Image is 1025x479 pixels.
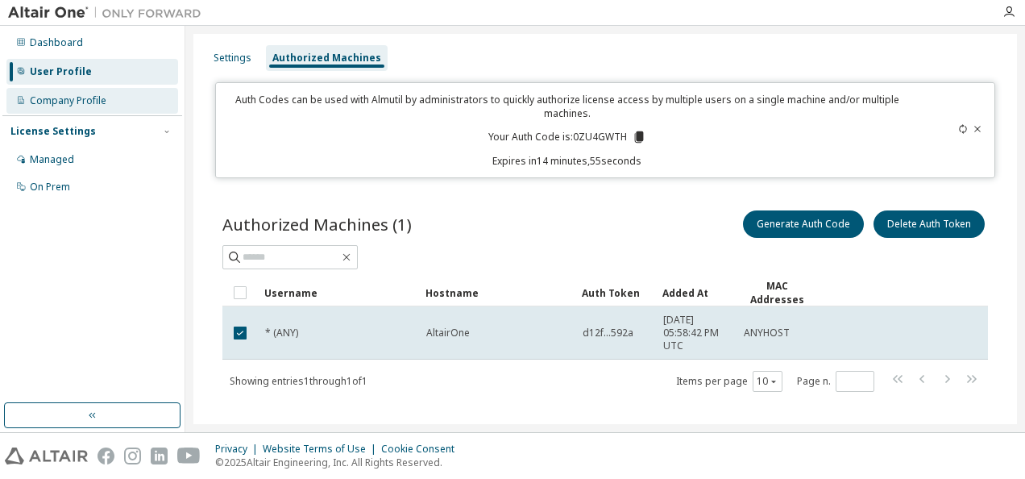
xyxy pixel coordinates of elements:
[124,448,141,464] img: instagram.svg
[30,153,74,166] div: Managed
[757,375,778,388] button: 10
[5,448,88,464] img: altair_logo.svg
[874,210,985,238] button: Delete Auth Token
[582,280,649,306] div: Auth Token
[488,130,646,144] p: Your Auth Code is: 0ZU4GWTH
[98,448,114,464] img: facebook.svg
[10,125,96,138] div: License Settings
[214,52,251,65] div: Settings
[265,327,298,339] span: * (ANY)
[263,443,381,456] div: Website Terms of Use
[30,36,83,49] div: Dashboard
[583,327,633,339] span: d12f...592a
[30,94,106,107] div: Company Profile
[230,374,367,388] span: Showing entries 1 through 1 of 1
[663,314,729,352] span: [DATE] 05:58:42 PM UTC
[264,280,413,306] div: Username
[797,371,874,392] span: Page n.
[743,279,811,306] div: MAC Addresses
[744,327,790,339] span: ANYHOST
[222,213,412,235] span: Authorized Machines (1)
[177,448,201,464] img: youtube.svg
[226,93,909,120] p: Auth Codes can be used with Almutil by administrators to quickly authorize license access by mult...
[8,5,210,21] img: Altair One
[426,327,470,339] span: AltairOne
[381,443,464,456] div: Cookie Consent
[743,210,864,238] button: Generate Auth Code
[272,52,381,65] div: Authorized Machines
[676,371,782,392] span: Items per page
[30,181,70,194] div: On Prem
[215,456,464,469] p: © 2025 Altair Engineering, Inc. All Rights Reserved.
[226,154,909,168] p: Expires in 14 minutes, 55 seconds
[30,65,92,78] div: User Profile
[662,280,730,306] div: Added At
[425,280,569,306] div: Hostname
[215,443,263,456] div: Privacy
[151,448,168,464] img: linkedin.svg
